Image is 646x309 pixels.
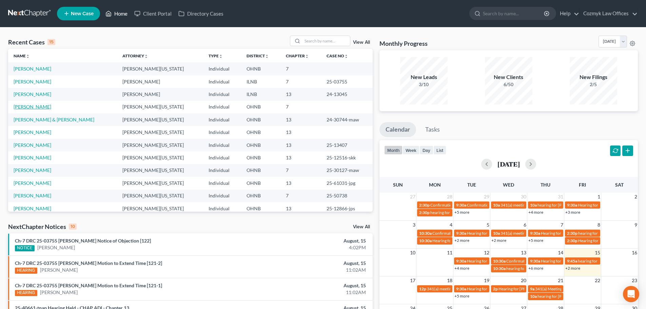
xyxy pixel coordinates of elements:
span: 17 [409,276,416,285]
span: 2 [634,193,638,201]
span: 19 [483,276,490,285]
a: [PERSON_NAME] [14,79,51,84]
div: August, 15 [253,260,366,267]
span: hearing for [PERSON_NAME] [578,258,630,264]
button: week [403,146,419,155]
td: OHNB [241,126,281,138]
a: [PERSON_NAME] [40,289,78,296]
span: 341(a) meeting for [PERSON_NAME] [501,231,566,236]
span: 10a [493,231,500,236]
td: OHNB [241,62,281,75]
td: OHNB [241,113,281,126]
a: +4 more [528,210,543,215]
td: 13 [280,126,321,138]
td: 25-30127-maw [321,164,373,177]
span: 16 [631,249,638,257]
a: View All [353,40,370,45]
span: 341(a) meeting for [PERSON_NAME] [PERSON_NAME] [501,202,599,208]
a: Nameunfold_more [14,53,30,58]
td: 7 [280,101,321,113]
td: OHNB [241,164,281,177]
span: Hearing for [PERSON_NAME] [578,202,631,208]
td: [PERSON_NAME][US_STATE] [117,202,203,215]
span: 2:30p [567,238,578,243]
span: hearing for [PERSON_NAME] [430,210,483,215]
td: 13 [280,177,321,189]
i: unfold_more [305,54,309,58]
span: 10:30a [493,266,506,271]
a: +2 more [454,238,469,243]
span: Tue [467,182,476,188]
td: Individual [203,62,241,75]
span: Hearing for [PERSON_NAME] [541,231,594,236]
td: 13 [280,88,321,100]
td: 25-03755 [321,75,373,88]
input: Search by name... [302,36,350,46]
span: 9:30a [530,231,540,236]
a: Client Portal [131,7,175,20]
span: 31 [557,193,564,201]
td: [PERSON_NAME] [117,75,203,88]
span: 2:30p [567,231,578,236]
a: [PERSON_NAME] [40,267,78,273]
span: 9:30a [530,258,540,264]
td: [PERSON_NAME] [117,88,203,100]
span: 5 [486,221,490,229]
td: OHNB [241,202,281,215]
td: OHNB [241,177,281,189]
td: 25-13407 [321,139,373,151]
div: HEARING [15,290,37,296]
td: [PERSON_NAME][US_STATE] [117,101,203,113]
td: OHNB [241,101,281,113]
span: New Case [71,11,94,16]
span: 29 [483,193,490,201]
td: OHNB [241,139,281,151]
td: [PERSON_NAME][US_STATE] [117,164,203,177]
span: 18 [446,276,453,285]
span: Confirmation Hearing for [PERSON_NAME] [432,231,510,236]
td: [PERSON_NAME][US_STATE] [117,151,203,164]
div: 10 [69,224,77,230]
span: Fri [579,182,586,188]
td: 13 [280,113,321,126]
span: 4 [449,221,453,229]
a: [PERSON_NAME] [14,104,51,110]
button: month [384,146,403,155]
a: Home [102,7,131,20]
span: 2:30p [419,210,430,215]
span: 28 [446,193,453,201]
span: 9:30a [456,286,466,291]
div: New Leads [400,73,448,81]
td: 25-12866-jps [321,202,373,215]
span: Thu [541,182,550,188]
td: [PERSON_NAME][US_STATE] [117,190,203,202]
a: Cozmyk Law Offices [580,7,638,20]
a: Help [556,7,579,20]
a: Case Nounfold_more [327,53,348,58]
span: Hearing for [PERSON_NAME] [432,238,485,243]
td: 25-61031-jpg [321,177,373,189]
td: Individual [203,202,241,215]
span: 21 [557,276,564,285]
a: [PERSON_NAME] [14,206,51,211]
a: [PERSON_NAME] [37,244,75,251]
i: unfold_more [144,54,148,58]
td: Individual [203,151,241,164]
i: unfold_more [219,54,223,58]
td: 7 [280,75,321,88]
button: list [433,146,446,155]
span: 9:30a [456,202,466,208]
a: +4 more [454,266,469,271]
a: [PERSON_NAME] & [PERSON_NAME] [14,117,94,122]
span: 2p [493,286,498,291]
span: 9a [530,286,534,291]
td: 7 [280,164,321,177]
span: 23 [631,276,638,285]
td: ILNB [241,88,281,100]
td: Individual [203,101,241,113]
span: 341(a) meeting for [PERSON_NAME] [427,286,492,291]
input: Search by name... [483,7,545,20]
div: 2/5 [570,81,617,88]
span: Hearing for [PERSON_NAME] [467,258,520,264]
td: Individual [203,75,241,88]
